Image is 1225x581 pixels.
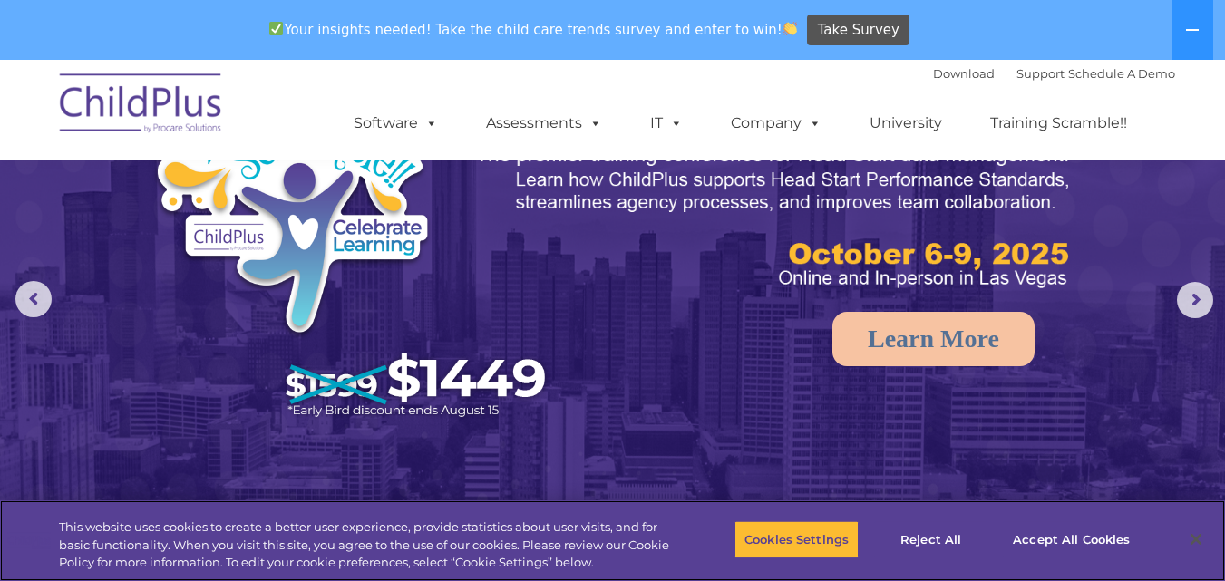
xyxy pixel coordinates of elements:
[1003,520,1140,558] button: Accept All Cookies
[468,105,620,141] a: Assessments
[252,194,329,208] span: Phone number
[51,61,232,151] img: ChildPlus by Procare Solutions
[851,105,960,141] a: University
[262,12,805,47] span: Your insights needed! Take the child care trends survey and enter to win!
[1176,519,1216,559] button: Close
[933,66,1175,81] font: |
[807,15,909,46] a: Take Survey
[818,15,899,46] span: Take Survey
[933,66,995,81] a: Download
[972,105,1145,141] a: Training Scramble!!
[783,22,797,35] img: 👏
[734,520,859,558] button: Cookies Settings
[874,520,987,558] button: Reject All
[335,105,456,141] a: Software
[59,518,674,572] div: This website uses cookies to create a better user experience, provide statistics about user visit...
[713,105,840,141] a: Company
[252,120,307,133] span: Last name
[1016,66,1065,81] a: Support
[632,105,701,141] a: IT
[1068,66,1175,81] a: Schedule A Demo
[269,22,283,35] img: ✅
[832,312,1035,366] a: Learn More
